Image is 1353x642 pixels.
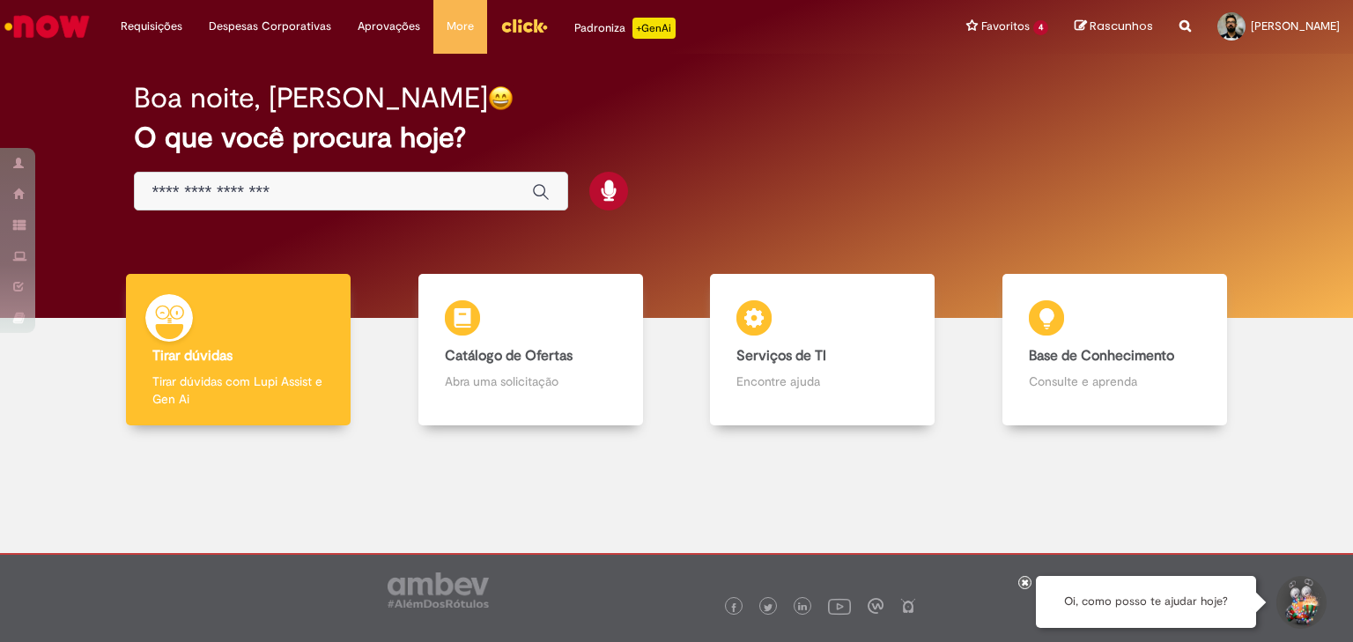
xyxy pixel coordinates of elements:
[1274,576,1327,629] button: Iniciar Conversa de Suporte
[969,274,1261,426] a: Base de Conhecimento Consulte e aprenda
[1033,20,1048,35] span: 4
[828,594,851,617] img: logo_footer_youtube.png
[1090,18,1153,34] span: Rascunhos
[209,18,331,35] span: Despesas Corporativas
[729,603,738,612] img: logo_footer_facebook.png
[798,602,807,613] img: logo_footer_linkedin.png
[1251,18,1340,33] span: [PERSON_NAME]
[152,373,324,408] p: Tirar dúvidas com Lupi Assist e Gen Ai
[1029,373,1201,390] p: Consulte e aprenda
[445,373,617,390] p: Abra uma solicitação
[676,274,969,426] a: Serviços de TI Encontre ajuda
[736,347,826,365] b: Serviços de TI
[500,12,548,39] img: click_logo_yellow_360x200.png
[445,347,573,365] b: Catálogo de Ofertas
[385,274,677,426] a: Catálogo de Ofertas Abra uma solicitação
[358,18,420,35] span: Aprovações
[1029,347,1174,365] b: Base de Conhecimento
[632,18,676,39] p: +GenAi
[488,85,514,111] img: happy-face.png
[134,83,488,114] h2: Boa noite, [PERSON_NAME]
[574,18,676,39] div: Padroniza
[736,373,908,390] p: Encontre ajuda
[2,9,92,44] img: ServiceNow
[152,347,233,365] b: Tirar dúvidas
[1075,18,1153,35] a: Rascunhos
[388,572,489,608] img: logo_footer_ambev_rotulo_gray.png
[1036,576,1256,628] div: Oi, como posso te ajudar hoje?
[981,18,1030,35] span: Favoritos
[764,603,773,612] img: logo_footer_twitter.png
[92,274,385,426] a: Tirar dúvidas Tirar dúvidas com Lupi Assist e Gen Ai
[134,122,1220,153] h2: O que você procura hoje?
[868,598,884,614] img: logo_footer_workplace.png
[447,18,474,35] span: More
[900,598,916,614] img: logo_footer_naosei.png
[121,18,182,35] span: Requisições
